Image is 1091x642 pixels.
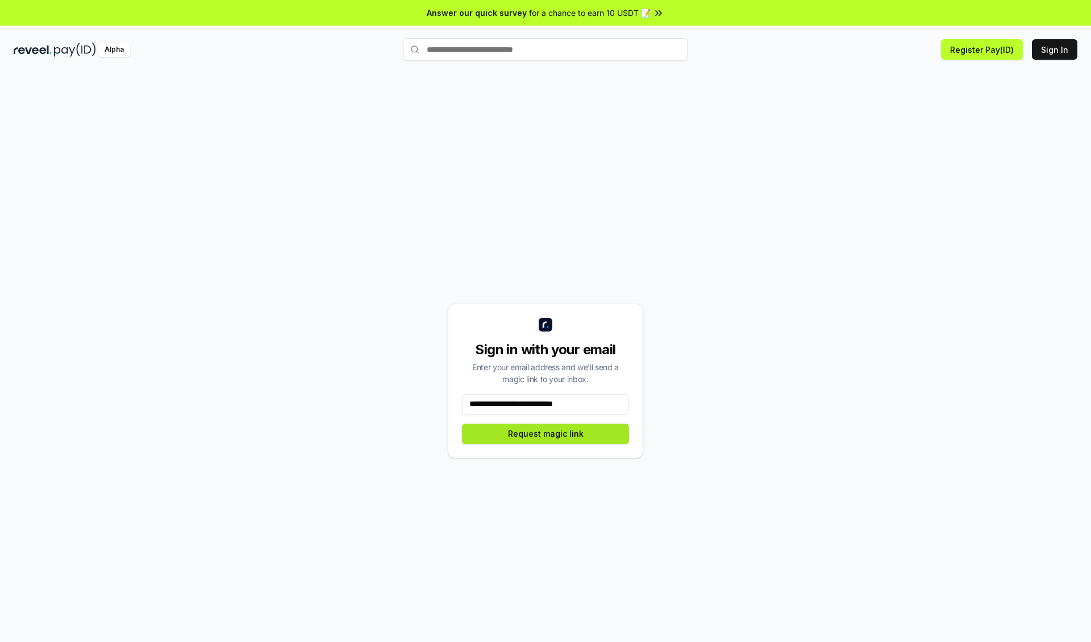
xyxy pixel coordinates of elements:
img: pay_id [54,43,96,57]
div: Enter your email address and we’ll send a magic link to your inbox. [462,361,629,385]
span: for a chance to earn 10 USDT 📝 [529,7,651,19]
div: Alpha [98,43,130,57]
img: logo_small [539,318,552,332]
img: reveel_dark [14,43,52,57]
span: Answer our quick survey [427,7,527,19]
div: Sign in with your email [462,341,629,359]
button: Register Pay(ID) [941,39,1023,60]
button: Request magic link [462,424,629,444]
button: Sign In [1032,39,1077,60]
